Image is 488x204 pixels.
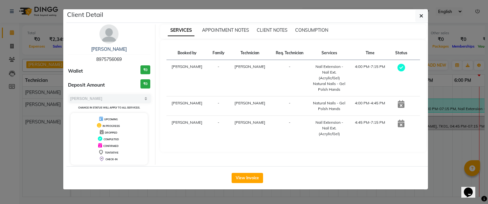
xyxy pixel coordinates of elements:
td: - [208,60,229,96]
div: Natural Nails - Gel Polsh Hands [312,81,346,92]
th: Status [390,46,412,60]
td: - [271,60,309,96]
td: - [271,96,309,116]
th: Req. Technician [271,46,309,60]
span: DROPPED [105,131,117,134]
span: [PERSON_NAME] [234,101,265,105]
td: - [208,96,229,116]
h3: ₹0 [140,65,150,75]
iframe: chat widget [461,179,482,198]
th: Services [308,46,349,60]
td: [PERSON_NAME] [166,60,208,96]
th: Technician [229,46,271,60]
div: Nail Extension - Nail Ext. (Acrylic/Gel) [312,64,346,81]
td: [PERSON_NAME] [166,116,208,141]
span: CHECK-IN [105,158,118,161]
small: Change in status will apply to all services. [78,106,140,109]
span: APPOINTMENT NOTES [202,27,249,33]
td: 4:45 PM-7:15 PM [350,116,390,141]
span: [PERSON_NAME] [234,120,265,125]
span: SERVICES [168,25,194,36]
span: [PERSON_NAME] [234,64,265,69]
img: avatar [99,24,119,43]
span: COMPLETED [104,138,119,141]
div: Natural Nails - Gel Polsh Hands [312,100,346,112]
td: - [271,116,309,141]
button: View Invoice [232,173,263,183]
td: [PERSON_NAME] [166,96,208,116]
td: 4:00 PM-4:45 PM [350,96,390,116]
span: TENTATIVE [105,151,119,154]
span: Deposit Amount [68,82,105,89]
span: Wallet [68,68,83,75]
a: [PERSON_NAME] [91,46,127,52]
div: Nail Extension - Nail Ext. (Acrylic/Gel) [312,120,346,137]
td: 4:00 PM-7:15 PM [350,60,390,96]
span: CONFIRMED [103,144,119,148]
span: 8975756069 [96,56,122,62]
h5: Client Detail [67,10,103,19]
th: Booked by [166,46,208,60]
span: UPCOMING [104,118,118,121]
span: CLIENT NOTES [257,27,288,33]
h3: ₹0 [140,79,150,89]
td: - [208,116,229,141]
th: Time [350,46,390,60]
span: IN PROGRESS [103,124,120,128]
th: Family [208,46,229,60]
span: CONSUMPTION [295,27,328,33]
